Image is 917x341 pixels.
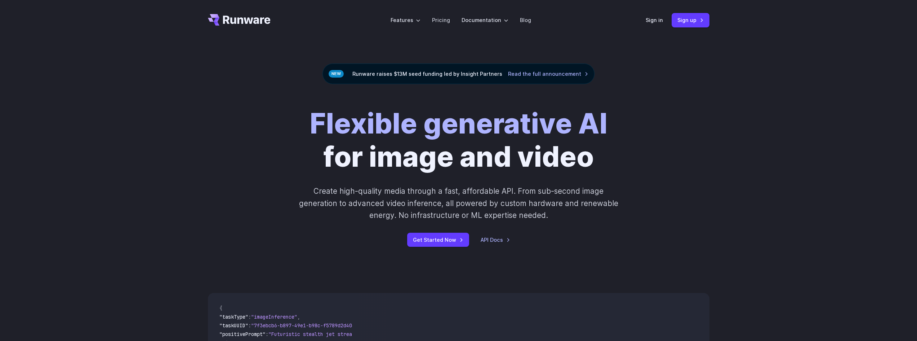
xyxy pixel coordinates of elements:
[646,16,663,24] a: Sign in
[310,107,607,140] strong: Flexible generative AI
[266,331,268,337] span: :
[248,322,251,329] span: :
[407,233,469,247] a: Get Started Now
[251,322,361,329] span: "7f3ebcb6-b897-49e1-b98c-f5789d2d40d7"
[251,314,297,320] span: "imageInference"
[432,16,450,24] a: Pricing
[208,14,271,26] a: Go to /
[298,185,619,221] p: Create high-quality media through a fast, affordable API. From sub-second image generation to adv...
[310,107,607,174] h1: for image and video
[481,236,510,244] a: API Docs
[248,314,251,320] span: :
[462,16,508,24] label: Documentation
[508,70,588,78] a: Read the full announcement
[297,314,300,320] span: ,
[219,322,248,329] span: "taskUUID"
[219,314,248,320] span: "taskType"
[322,64,595,84] div: Runware raises $13M seed funding led by Insight Partners
[391,16,420,24] label: Features
[672,13,709,27] a: Sign up
[520,16,531,24] a: Blog
[268,331,531,337] span: "Futuristic stealth jet streaking through a neon-lit cityscape with glowing purple exhaust"
[219,331,266,337] span: "positivePrompt"
[219,305,222,311] span: {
